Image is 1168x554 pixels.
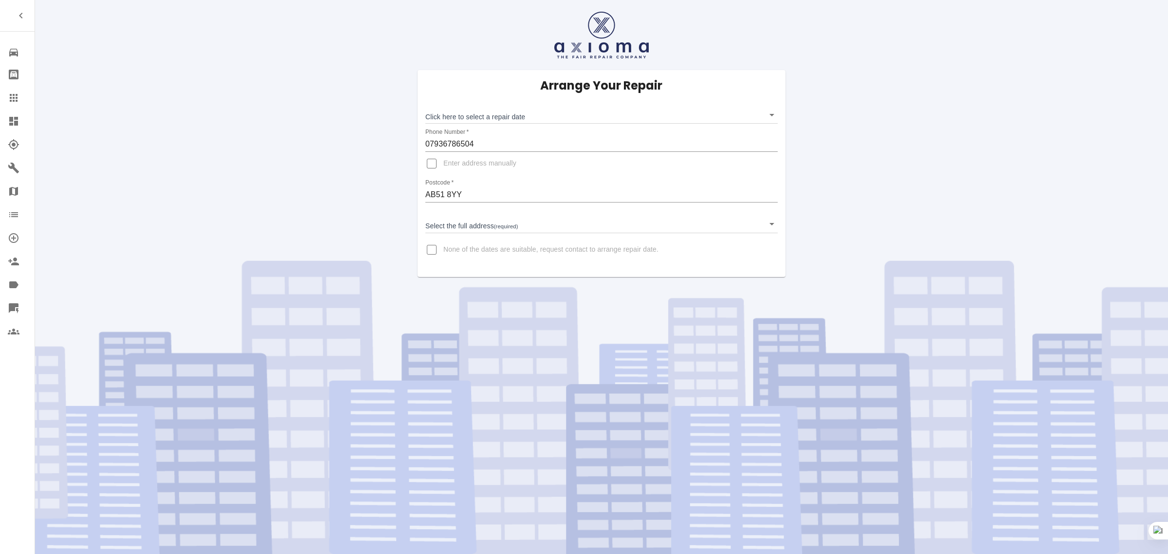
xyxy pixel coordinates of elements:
label: Phone Number [425,128,469,136]
label: Postcode [425,179,454,187]
span: Enter address manually [443,159,516,168]
img: axioma [554,12,649,58]
h5: Arrange Your Repair [540,78,662,93]
span: None of the dates are suitable, request contact to arrange repair date. [443,245,658,255]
